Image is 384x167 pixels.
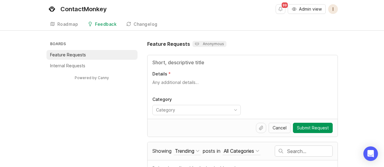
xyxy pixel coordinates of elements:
[224,148,254,154] div: All Categories
[332,5,334,13] span: I
[84,18,120,31] a: Feedback
[363,146,378,161] div: Open Intercom Messenger
[152,71,167,77] p: Details
[134,22,158,26] div: Changelog
[203,148,220,154] span: posts in
[299,6,322,12] span: Admin view
[152,79,333,92] textarea: Details
[46,61,138,71] a: Internal Requests
[195,42,224,46] p: Anonymous
[282,2,288,8] span: 99
[152,148,172,154] span: Showing
[156,107,230,113] input: Category
[49,40,138,49] h3: Boards
[328,4,338,14] button: I
[123,18,161,31] a: Changelog
[288,4,326,14] button: Admin view
[293,123,333,133] button: Submit Request
[276,4,285,14] button: Notifications
[223,147,260,155] button: posts in
[74,74,110,81] a: Powered by Canny
[269,123,291,133] button: Cancel
[50,52,86,58] p: Feature Requests
[231,108,240,112] svg: toggle icon
[174,147,201,155] button: Showing
[50,63,85,69] p: Internal Requests
[273,125,287,131] span: Cancel
[297,125,329,131] span: Submit Request
[152,96,241,102] p: Category
[46,18,82,31] a: Roadmap
[152,105,241,115] div: toggle menu
[95,22,117,26] div: Feedback
[147,40,190,48] h1: Feature Requests
[152,59,333,66] input: Title
[287,148,332,155] input: Search…
[57,22,78,26] div: Roadmap
[60,6,107,12] div: ContactMonkey
[46,50,138,60] a: Feature Requests
[175,148,194,154] div: Trending
[46,4,57,15] img: ContactMonkey logo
